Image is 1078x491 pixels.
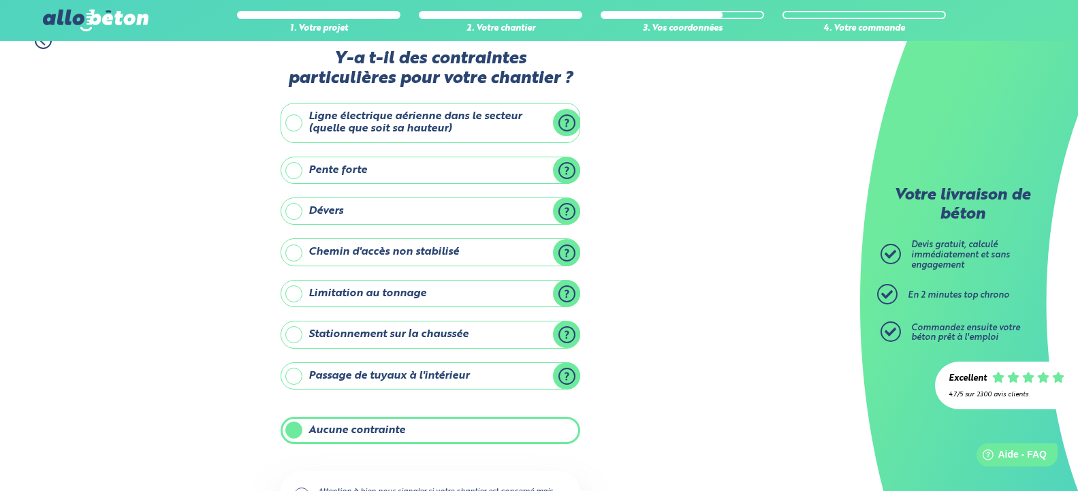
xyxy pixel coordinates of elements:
[281,321,580,348] label: Stationnement sur la chaussée
[281,362,580,390] label: Passage de tuyaux à l'intérieur
[957,438,1063,476] iframe: Help widget launcher
[281,238,580,266] label: Chemin d'accès non stabilisé
[601,24,764,34] div: 3. Vos coordonnées
[419,24,582,34] div: 2. Votre chantier
[281,280,580,307] label: Limitation au tonnage
[281,197,580,225] label: Dévers
[237,24,400,34] div: 1. Votre projet
[281,49,580,89] label: Y-a t-il des contraintes particulières pour votre chantier ?
[43,10,148,31] img: allobéton
[782,24,946,34] div: 4. Votre commande
[281,157,580,184] label: Pente forte
[281,417,580,444] label: Aucune contrainte
[281,103,580,143] label: Ligne électrique aérienne dans le secteur (quelle que soit sa hauteur)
